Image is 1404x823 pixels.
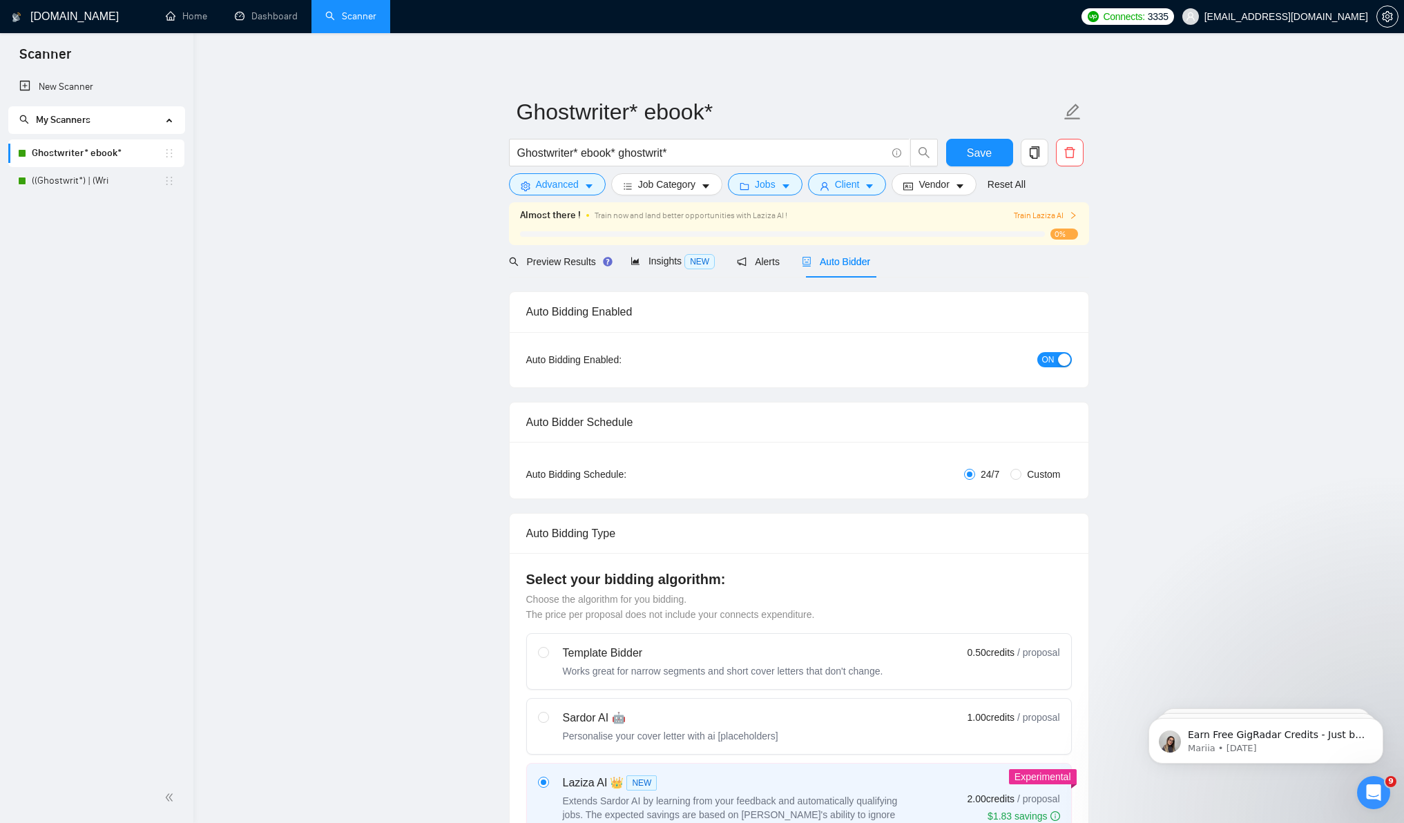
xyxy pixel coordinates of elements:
[968,645,1014,660] span: 0.50 credits
[684,254,715,269] span: NEW
[563,775,908,791] div: Laziza AI
[820,181,829,191] span: user
[526,403,1072,442] div: Auto Bidder Schedule
[509,256,608,267] span: Preview Results
[808,173,887,195] button: userClientcaret-down
[12,6,21,28] img: logo
[1017,710,1059,724] span: / proposal
[968,791,1014,806] span: 2.00 credits
[737,257,747,267] span: notification
[1385,776,1396,787] span: 9
[563,664,883,678] div: Works great for narrow segments and short cover letters that don't change.
[602,255,614,268] div: Tooltip anchor
[325,10,376,22] a: searchScanner
[517,95,1061,129] input: Scanner name...
[919,177,949,192] span: Vendor
[509,173,606,195] button: settingAdvancedcaret-down
[1050,229,1078,240] span: 0%
[1376,6,1398,28] button: setting
[1357,776,1390,809] iframe: Intercom live chat
[955,181,965,191] span: caret-down
[1014,771,1071,782] span: Experimental
[32,139,164,167] a: Ghostwriter* ebook*
[166,10,207,22] a: homeHome
[1064,103,1081,121] span: edit
[526,467,708,482] div: Auto Bidding Schedule:
[1057,146,1083,159] span: delete
[1017,646,1059,659] span: / proposal
[8,73,184,101] li: New Scanner
[521,181,530,191] span: setting
[911,146,937,159] span: search
[584,181,594,191] span: caret-down
[701,181,711,191] span: caret-down
[1376,11,1398,22] a: setting
[1148,9,1169,24] span: 3335
[563,645,883,661] div: Template Bidder
[1128,689,1404,786] iframe: Intercom notifications message
[892,148,901,157] span: info-circle
[728,173,802,195] button: folderJobscaret-down
[988,177,1026,192] a: Reset All
[865,181,874,191] span: caret-down
[509,257,519,267] span: search
[526,594,815,620] span: Choose the algorithm for you bidding. The price per proposal does not include your connects expen...
[781,181,791,191] span: caret-down
[526,570,1072,589] h4: Select your bidding algorithm:
[638,177,695,192] span: Job Category
[1186,12,1195,21] span: user
[755,177,776,192] span: Jobs
[1021,146,1048,159] span: copy
[8,139,184,167] li: Ghostwriter* ebook*
[631,256,640,266] span: area-chart
[1088,11,1099,22] img: upwork-logo.png
[623,181,633,191] span: bars
[526,292,1072,331] div: Auto Bidding Enabled
[967,144,992,162] span: Save
[631,255,715,267] span: Insights
[626,775,657,791] span: NEW
[520,208,581,223] span: Almost there !
[563,729,778,743] div: Personalise your cover letter with ai [placeholders]
[1069,211,1077,220] span: right
[1050,811,1060,821] span: info-circle
[36,114,90,126] span: My Scanners
[968,710,1014,725] span: 1.00 credits
[1017,792,1059,806] span: / proposal
[802,257,811,267] span: robot
[164,791,178,804] span: double-left
[1021,467,1066,482] span: Custom
[1014,209,1077,222] button: Train Laziza AI
[19,115,29,124] span: search
[910,139,938,166] button: search
[892,173,976,195] button: idcardVendorcaret-down
[1021,139,1048,166] button: copy
[19,73,173,101] a: New Scanner
[737,256,780,267] span: Alerts
[19,114,90,126] span: My Scanners
[610,775,624,791] span: 👑
[517,144,886,162] input: Search Freelance Jobs...
[1056,139,1084,166] button: delete
[975,467,1005,482] span: 24/7
[164,175,175,186] span: holder
[988,809,1059,823] div: $1.83 savings
[740,181,749,191] span: folder
[1377,11,1398,22] span: setting
[8,44,82,73] span: Scanner
[8,167,184,195] li: ((Ghostwrit*) | (Wri
[526,352,708,367] div: Auto Bidding Enabled:
[235,10,298,22] a: dashboardDashboard
[903,181,913,191] span: idcard
[526,514,1072,553] div: Auto Bidding Type
[946,139,1013,166] button: Save
[611,173,722,195] button: barsJob Categorycaret-down
[1042,352,1055,367] span: ON
[536,177,579,192] span: Advanced
[32,167,164,195] a: ((Ghostwrit*) | (Wri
